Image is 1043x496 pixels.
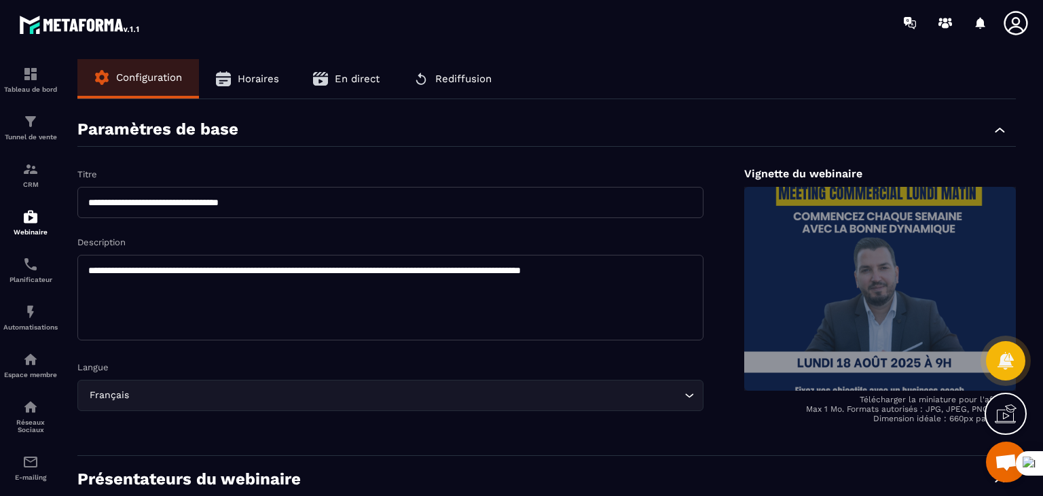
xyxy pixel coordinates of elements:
img: formation [22,66,39,82]
a: formationformationCRM [3,151,58,198]
p: Dimension idéale : 660px par 440px [744,414,1016,423]
a: automationsautomationsAutomatisations [3,294,58,341]
img: formation [22,161,39,177]
p: Réseaux Sociaux [3,419,58,433]
label: Langue [77,362,109,372]
img: automations [22,209,39,225]
span: Configuration [116,71,182,84]
button: En direct [296,59,397,99]
p: Webinaire [3,228,58,236]
a: Ouvrir le chat [986,442,1027,482]
p: Tunnel de vente [3,133,58,141]
input: Search for option [132,388,681,403]
img: scheduler [22,256,39,272]
span: Horaires [238,73,279,85]
a: social-networksocial-networkRéseaux Sociaux [3,389,58,444]
span: En direct [335,73,380,85]
p: Automatisations [3,323,58,331]
label: Description [77,237,126,247]
p: Tableau de bord [3,86,58,93]
p: Planificateur [3,276,58,283]
img: logo [19,12,141,37]
p: Max 1 Mo. Formats autorisés : JPG, JPEG, PNG et GIF [744,404,1016,414]
p: Vignette du webinaire [744,167,1016,180]
button: Rediffusion [397,59,509,99]
p: CRM [3,181,58,188]
img: automations [22,304,39,320]
p: Télécharger la miniature pour l'afficher [744,395,1016,404]
div: Search for option [77,380,703,411]
p: E-mailing [3,474,58,481]
img: social-network [22,399,39,415]
a: automationsautomationsEspace membre [3,341,58,389]
p: Présentateurs du webinaire [77,470,301,489]
span: Rediffusion [435,73,492,85]
span: Français [86,388,132,403]
button: Configuration [77,59,199,96]
label: Titre [77,169,97,179]
a: automationsautomationsWebinaire [3,198,58,246]
img: formation [22,113,39,130]
a: formationformationTunnel de vente [3,103,58,151]
p: Paramètres de base [77,120,238,139]
img: email [22,454,39,470]
button: Horaires [199,59,296,99]
a: emailemailE-mailing [3,444,58,491]
p: Espace membre [3,371,58,378]
a: formationformationTableau de bord [3,56,58,103]
a: schedulerschedulerPlanificateur [3,246,58,294]
img: automations [22,351,39,368]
